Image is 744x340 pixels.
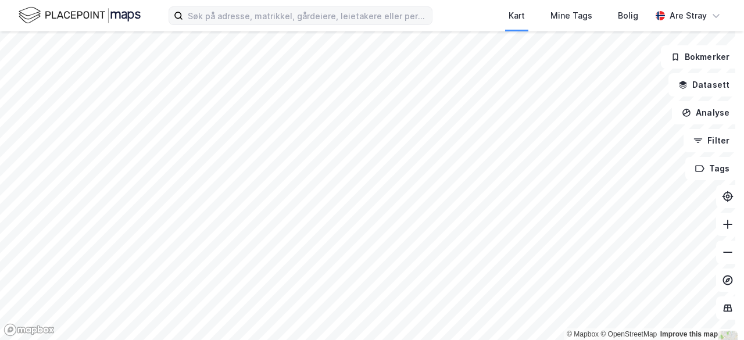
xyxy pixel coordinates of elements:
[567,330,599,338] a: Mapbox
[670,9,707,23] div: Are Stray
[618,9,638,23] div: Bolig
[672,101,739,124] button: Analyse
[550,9,592,23] div: Mine Tags
[183,7,432,24] input: Søk på adresse, matrikkel, gårdeiere, leietakere eller personer
[509,9,525,23] div: Kart
[600,330,657,338] a: OpenStreetMap
[660,330,718,338] a: Improve this map
[685,157,739,180] button: Tags
[19,5,141,26] img: logo.f888ab2527a4732fd821a326f86c7f29.svg
[686,284,744,340] iframe: Chat Widget
[668,73,739,96] button: Datasett
[661,45,739,69] button: Bokmerker
[684,129,739,152] button: Filter
[3,323,55,337] a: Mapbox homepage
